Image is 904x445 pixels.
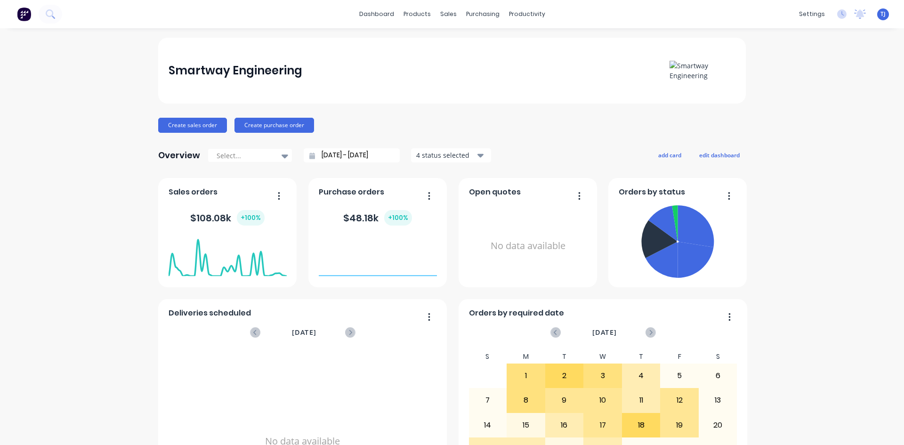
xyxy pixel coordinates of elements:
span: Orders by required date [469,307,564,319]
div: Smartway Engineering [169,61,302,80]
div: 8 [507,388,545,412]
div: T [622,350,661,364]
div: $ 48.18k [343,210,412,226]
div: 6 [699,364,737,388]
div: 2 [546,364,583,388]
div: + 100 % [384,210,412,226]
div: 1 [507,364,545,388]
button: Create sales order [158,118,227,133]
div: W [583,350,622,364]
span: Open quotes [469,186,521,198]
div: productivity [504,7,550,21]
img: Factory [17,7,31,21]
div: 16 [546,413,583,437]
div: 4 status selected [416,150,476,160]
button: 4 status selected [411,148,491,162]
div: products [399,7,436,21]
span: Sales orders [169,186,218,198]
div: 9 [546,388,583,412]
div: 18 [622,413,660,437]
div: 7 [469,388,507,412]
div: settings [794,7,830,21]
div: 4 [622,364,660,388]
span: [DATE] [292,327,316,338]
div: sales [436,7,461,21]
div: 14 [469,413,507,437]
div: 12 [661,388,698,412]
div: 10 [584,388,621,412]
div: F [660,350,699,364]
div: 15 [507,413,545,437]
div: purchasing [461,7,504,21]
a: dashboard [355,7,399,21]
span: TJ [880,10,886,18]
div: $ 108.08k [190,210,265,226]
div: 13 [699,388,737,412]
div: 11 [622,388,660,412]
div: M [507,350,545,364]
div: No data available [469,202,587,291]
button: edit dashboard [693,149,746,161]
div: 17 [584,413,621,437]
img: Smartway Engineering [670,61,735,81]
div: 5 [661,364,698,388]
div: 19 [661,413,698,437]
div: S [468,350,507,364]
span: [DATE] [592,327,617,338]
button: Create purchase order [234,118,314,133]
span: Purchase orders [319,186,384,198]
span: Orders by status [619,186,685,198]
div: 3 [584,364,621,388]
div: Overview [158,146,200,165]
div: T [545,350,584,364]
div: + 100 % [237,210,265,226]
div: S [699,350,737,364]
button: add card [652,149,687,161]
div: 20 [699,413,737,437]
